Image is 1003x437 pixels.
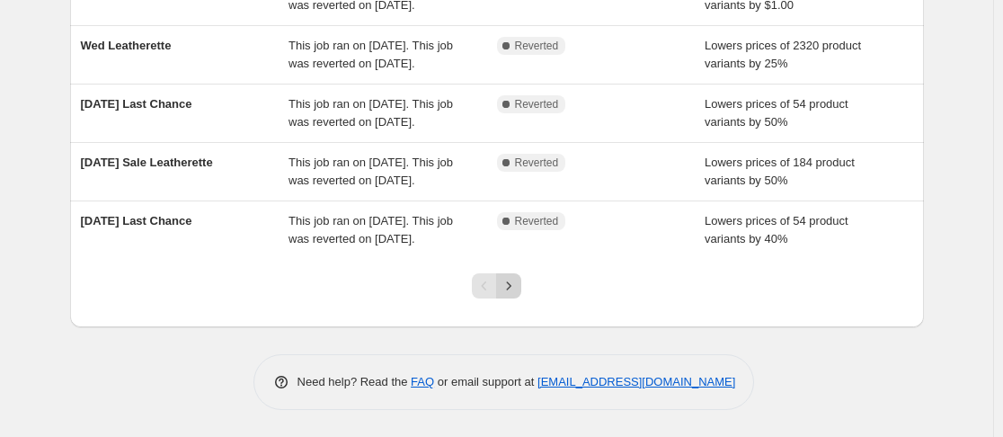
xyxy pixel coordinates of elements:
[705,39,861,70] span: Lowers prices of 2320 product variants by 25%
[537,375,735,388] a: [EMAIL_ADDRESS][DOMAIN_NAME]
[705,97,848,129] span: Lowers prices of 54 product variants by 50%
[288,39,453,70] span: This job ran on [DATE]. This job was reverted on [DATE].
[515,97,559,111] span: Reverted
[81,97,192,111] span: [DATE] Last Chance
[705,214,848,245] span: Lowers prices of 54 product variants by 40%
[515,39,559,53] span: Reverted
[81,214,192,227] span: [DATE] Last Chance
[411,375,434,388] a: FAQ
[496,273,521,299] button: Next
[81,39,172,52] span: Wed Leatherette
[434,375,537,388] span: or email support at
[472,273,521,299] nav: Pagination
[705,156,855,187] span: Lowers prices of 184 product variants by 50%
[297,375,412,388] span: Need help? Read the
[515,214,559,228] span: Reverted
[288,214,453,245] span: This job ran on [DATE]. This job was reverted on [DATE].
[81,156,213,169] span: [DATE] Sale Leatherette
[288,156,453,187] span: This job ran on [DATE]. This job was reverted on [DATE].
[288,97,453,129] span: This job ran on [DATE]. This job was reverted on [DATE].
[515,156,559,170] span: Reverted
